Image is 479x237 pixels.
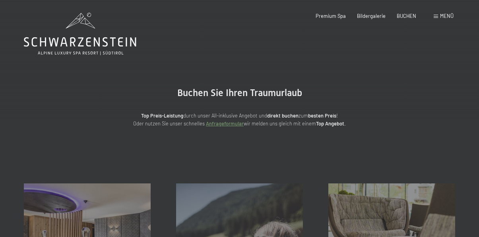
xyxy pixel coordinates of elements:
[206,120,244,127] a: Anfrageformular
[308,112,336,119] strong: besten Preis
[440,13,454,19] span: Menü
[357,13,386,19] a: Bildergalerie
[81,112,399,128] p: durch unser All-inklusive Angebot und zum ! Oder nutzen Sie unser schnelles wir melden uns gleich...
[177,87,302,98] span: Buchen Sie Ihren Traumurlaub
[267,112,299,119] strong: direkt buchen
[316,120,346,127] strong: Top Angebot.
[397,13,416,19] a: BUCHEN
[316,13,346,19] a: Premium Spa
[141,112,183,119] strong: Top Preis-Leistung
